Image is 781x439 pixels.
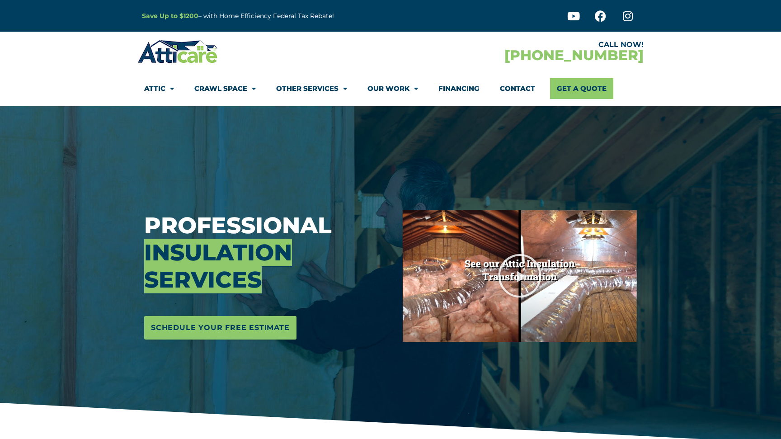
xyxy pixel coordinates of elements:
div: Play Video [497,253,542,298]
nav: Menu [144,78,637,99]
p: – with Home Efficiency Federal Tax Rebate! [142,11,435,21]
a: Save Up to $1200 [142,12,198,20]
h3: Professional [144,212,389,293]
a: Other Services [276,78,347,99]
a: Schedule Your Free Estimate [144,316,296,340]
a: Contact [500,78,535,99]
a: Attic [144,78,174,99]
span: Insulation Services [144,239,292,293]
a: Our Work [367,78,418,99]
a: Financing [438,78,480,99]
span: Schedule Your Free Estimate [151,321,290,335]
a: Get A Quote [550,78,613,99]
div: CALL NOW! [390,41,644,48]
a: Crawl Space [194,78,256,99]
